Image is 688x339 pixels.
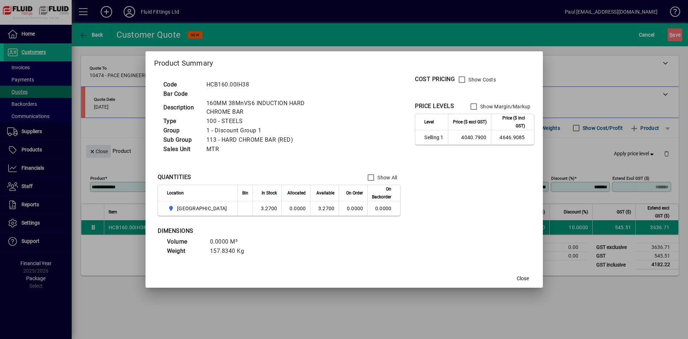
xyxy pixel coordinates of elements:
[242,189,248,197] span: Bin
[203,80,333,89] td: HCB160.00IH38
[453,118,487,126] span: Price ($ excl GST)
[310,201,339,216] td: 3.2700
[316,189,334,197] span: Available
[479,103,531,110] label: Show Margin/Markup
[206,237,253,246] td: 0.0000 M³
[206,246,253,256] td: 157.8340 Kg
[281,201,310,216] td: 0.0000
[517,275,529,282] span: Close
[253,201,281,216] td: 3.2700
[467,76,496,83] label: Show Costs
[160,80,203,89] td: Code
[415,102,454,110] div: PRICE LEVELS
[287,189,306,197] span: Allocated
[203,126,333,135] td: 1 - Discount Group 1
[346,189,363,197] span: On Order
[376,174,397,181] label: Show All
[496,114,525,130] span: Price ($ incl GST)
[160,145,203,154] td: Sales Unit
[424,134,443,141] span: Selling 1
[160,117,203,126] td: Type
[160,89,203,99] td: Bar Code
[203,145,333,154] td: MTR
[203,135,333,145] td: 113 - HARD CHROME BAR (RED)
[372,185,391,201] span: On Backorder
[177,205,227,212] span: [GEOGRAPHIC_DATA]
[347,206,363,211] span: 0.0000
[145,51,543,72] h2: Product Summary
[163,237,206,246] td: Volume
[160,135,203,145] td: Sub Group
[167,189,184,197] span: Location
[203,117,333,126] td: 100 - STEELS
[367,201,400,216] td: 0.0000
[160,99,203,117] td: Description
[158,227,337,235] div: DIMENSIONS
[160,126,203,135] td: Group
[511,272,534,285] button: Close
[163,246,206,256] td: Weight
[415,75,455,84] div: COST PRICING
[424,118,434,126] span: Level
[158,173,191,182] div: QUANTITIES
[203,99,333,117] td: 160MM 38MnVS6 INDUCTION HARD CHROME BAR
[262,189,277,197] span: In Stock
[167,204,230,213] span: AUCKLAND
[448,130,491,145] td: 4040.7900
[491,130,534,145] td: 4646.9085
